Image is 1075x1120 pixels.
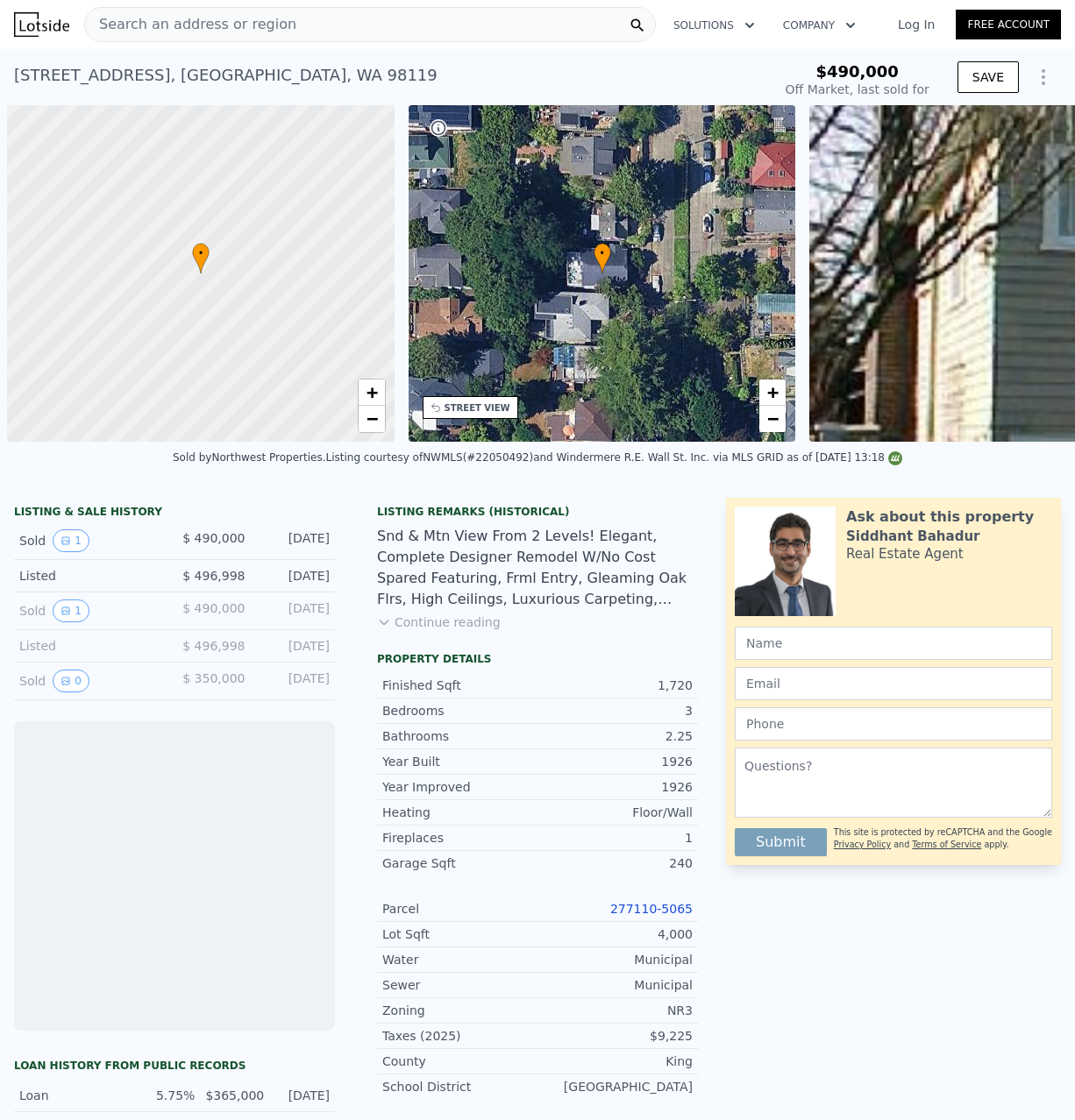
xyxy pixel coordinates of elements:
div: Parcel [382,900,537,918]
a: Zoom out [359,406,385,432]
span: $ 350,000 [182,671,245,685]
div: Loan history from public records [14,1059,335,1073]
button: Company [769,10,870,41]
span: $ 496,998 [182,569,245,583]
div: [DATE] [260,670,331,692]
div: County [382,1053,537,1070]
div: $365,000 [205,1087,264,1104]
div: Fireplaces [382,829,537,847]
div: Ask about this property [846,507,1034,528]
div: [DATE] [260,599,331,622]
div: [GEOGRAPHIC_DATA] [537,1078,693,1095]
div: School District [382,1078,537,1095]
div: Sold by Northwest Properties . [173,451,325,464]
button: Submit [735,828,827,856]
div: 4,000 [537,925,693,943]
div: Garage Sqft [382,854,537,872]
button: View historical data [53,599,89,622]
span: Search an address or region [85,14,296,35]
a: Zoom in [759,379,786,406]
div: 1,720 [537,677,693,694]
div: Listing courtesy of NWMLS (#22050492) and Windermere R.E. Wall St. Inc. via MLS GRID as of [DATE]... [325,451,902,464]
div: [DATE] [260,567,331,585]
span: $ 490,000 [182,531,245,545]
div: Listed [19,567,160,585]
span: − [366,408,377,429]
button: View historical data [53,529,89,552]
button: Show Options [1026,60,1061,95]
input: Phone [735,707,1052,741]
button: View historical data [53,670,89,692]
div: Sold [19,529,160,552]
span: $ 496,998 [182,639,245,653]
div: Municipal [537,951,693,968]
input: Name [735,627,1052,660]
div: 5.75% [140,1087,196,1104]
div: Year Improved [382,778,537,796]
div: • [594,243,611,273]
div: [DATE] [274,1087,330,1104]
span: • [594,245,611,261]
div: Zoning [382,1002,537,1019]
a: Privacy Policy [834,840,891,849]
div: [STREET_ADDRESS] , [GEOGRAPHIC_DATA] , WA 98119 [14,63,438,88]
div: This site is protected by reCAPTCHA and the Google and apply. [834,821,1052,856]
div: Listed [19,637,160,655]
div: Year Built [382,753,537,770]
div: [DATE] [260,637,331,655]
div: Real Estate Agent [846,545,964,563]
a: Log In [877,16,956,33]
div: King [537,1053,693,1070]
div: Sold [19,670,160,692]
div: Bedrooms [382,702,537,719]
div: NR3 [537,1002,693,1019]
div: Off Market, last sold for [786,81,929,98]
div: [DATE] [260,529,331,552]
div: Property details [377,652,698,666]
div: Sewer [382,976,537,994]
a: Zoom in [359,379,385,406]
div: Siddhant Bahadur [846,528,979,545]
button: Continue reading [377,613,501,631]
span: $ 490,000 [182,601,245,615]
div: Taxes (2025) [382,1027,537,1045]
input: Email [735,667,1052,700]
div: Sold [19,599,160,622]
a: 277110-5065 [610,902,693,916]
div: Finished Sqft [382,677,537,694]
div: STREET VIEW [445,401,510,415]
div: Snd & Mtn View From 2 Levels! Elegant, Complete Designer Remodel W/No Cost Spared Featuring, Frml... [377,526,698,610]
a: Terms of Service [912,840,981,849]
span: − [767,408,779,429]
button: Solutions [659,10,769,41]
div: Municipal [537,976,693,994]
div: 2.25 [537,727,693,745]
a: Zoom out [759,406,786,432]
span: • [192,245,210,261]
div: Floor/Wall [537,804,693,821]
div: 1926 [537,753,693,770]
img: Lotside [14,12,69,37]
div: Heating [382,804,537,821]
div: 240 [537,854,693,872]
span: + [767,381,779,403]
span: $490,000 [815,62,899,81]
div: Listing Remarks (Historical) [377,505,698,519]
a: Free Account [956,10,1061,39]
span: + [366,381,377,403]
div: LISTING & SALE HISTORY [14,505,335,522]
div: 3 [537,702,693,719]
div: Loan [19,1087,130,1104]
div: Lot Sqft [382,925,537,943]
div: Bathrooms [382,727,537,745]
div: Water [382,951,537,968]
button: SAVE [958,61,1019,93]
div: 1 [537,829,693,847]
div: • [192,243,210,273]
img: NWMLS Logo [888,451,902,465]
div: 1926 [537,778,693,796]
div: $9,225 [537,1027,693,1045]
